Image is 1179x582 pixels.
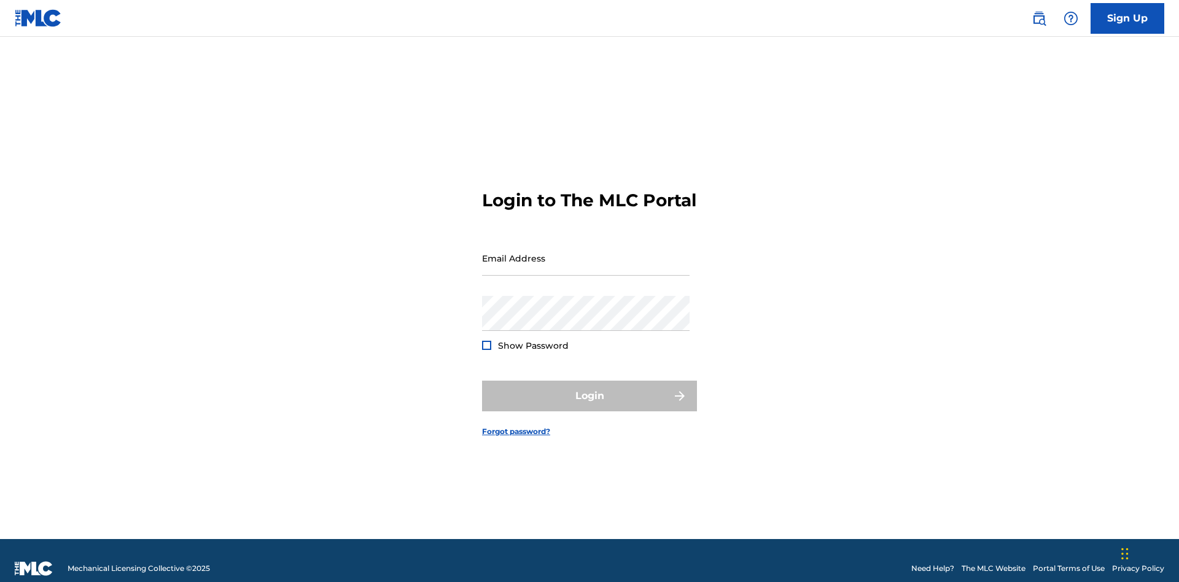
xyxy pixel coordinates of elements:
[482,426,550,437] a: Forgot password?
[1033,563,1105,574] a: Portal Terms of Use
[1091,3,1164,34] a: Sign Up
[1059,6,1083,31] div: Help
[482,190,696,211] h3: Login to The MLC Portal
[15,9,62,27] img: MLC Logo
[962,563,1025,574] a: The MLC Website
[1121,535,1129,572] div: Drag
[1118,523,1179,582] iframe: Chat Widget
[498,340,569,351] span: Show Password
[68,563,210,574] span: Mechanical Licensing Collective © 2025
[1064,11,1078,26] img: help
[1032,11,1046,26] img: search
[1112,563,1164,574] a: Privacy Policy
[1027,6,1051,31] a: Public Search
[911,563,954,574] a: Need Help?
[15,561,53,576] img: logo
